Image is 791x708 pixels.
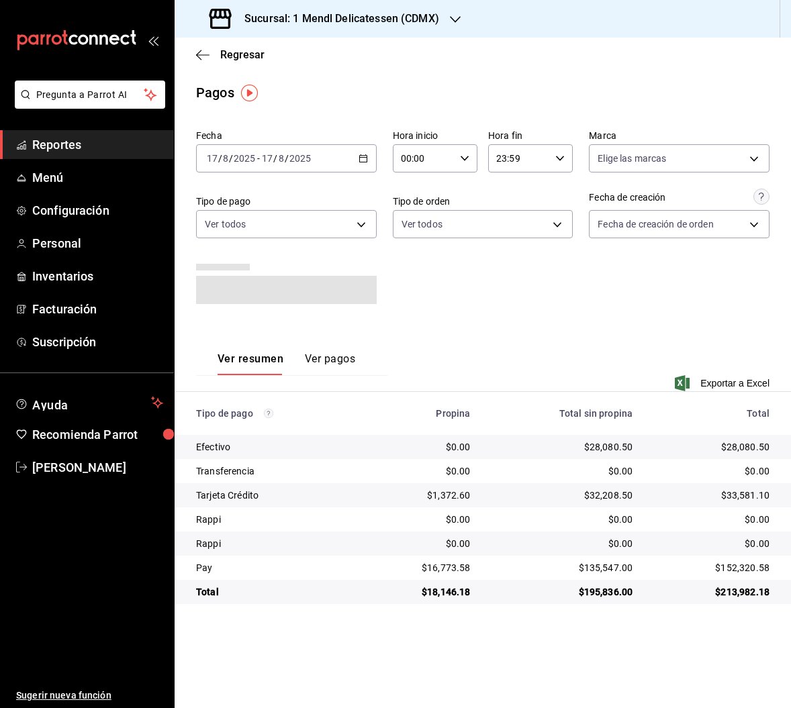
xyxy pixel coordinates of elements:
[372,513,470,526] div: $0.00
[492,537,633,550] div: $0.00
[654,513,770,526] div: $0.00
[196,464,351,478] div: Transferencia
[372,489,470,502] div: $1,372.60
[598,152,666,165] span: Elige las marcas
[492,489,633,502] div: $32,208.50
[257,153,260,164] span: -
[32,300,163,318] span: Facturación
[492,464,633,478] div: $0.00
[261,153,273,164] input: --
[654,561,770,574] div: $152,320.58
[654,537,770,550] div: $0.00
[196,48,265,61] button: Regresar
[654,585,770,599] div: $213,982.18
[32,201,163,219] span: Configuración
[492,440,633,454] div: $28,080.50
[393,197,573,206] label: Tipo de orden
[393,131,477,140] label: Hora inicio
[148,35,158,46] button: open_drawer_menu
[654,464,770,478] div: $0.00
[32,234,163,252] span: Personal
[492,561,633,574] div: $135,547.00
[32,267,163,285] span: Inventarios
[273,153,277,164] span: /
[196,440,351,454] div: Efectivo
[196,83,234,103] div: Pagos
[32,168,163,187] span: Menú
[16,689,163,703] span: Sugerir nueva función
[196,513,351,526] div: Rappi
[654,408,770,419] div: Total
[218,352,283,375] button: Ver resumen
[492,408,633,419] div: Total sin propina
[36,88,144,102] span: Pregunta a Parrot AI
[9,97,165,111] a: Pregunta a Parrot AI
[218,153,222,164] span: /
[32,136,163,154] span: Reportes
[233,153,256,164] input: ----
[678,375,770,391] button: Exportar a Excel
[372,561,470,574] div: $16,773.58
[598,217,713,231] span: Fecha de creación de orden
[196,561,351,574] div: Pay
[32,395,146,411] span: Ayuda
[278,153,285,164] input: --
[589,131,770,140] label: Marca
[372,440,470,454] div: $0.00
[372,408,470,419] div: Propina
[372,537,470,550] div: $0.00
[218,352,355,375] div: navigation tabs
[196,585,351,599] div: Total
[654,489,770,502] div: $33,581.10
[196,537,351,550] div: Rappi
[285,153,289,164] span: /
[241,85,258,101] img: Tooltip marker
[32,458,163,476] span: [PERSON_NAME]
[205,217,246,231] span: Ver todos
[264,409,273,418] svg: Los pagos realizados con Pay y otras terminales son montos brutos.
[229,153,233,164] span: /
[488,131,573,140] label: Hora fin
[196,408,351,419] div: Tipo de pago
[305,352,355,375] button: Ver pagos
[32,425,163,444] span: Recomienda Parrot
[234,11,439,27] h3: Sucursal: 1 Mendl Delicatessen (CDMX)
[15,81,165,109] button: Pregunta a Parrot AI
[196,197,377,206] label: Tipo de pago
[222,153,229,164] input: --
[289,153,312,164] input: ----
[196,131,377,140] label: Fecha
[654,440,770,454] div: $28,080.50
[206,153,218,164] input: --
[196,489,351,502] div: Tarjeta Crédito
[32,333,163,351] span: Suscripción
[372,464,470,478] div: $0.00
[492,585,633,599] div: $195,836.00
[402,217,443,231] span: Ver todos
[589,191,665,205] div: Fecha de creación
[492,513,633,526] div: $0.00
[220,48,265,61] span: Regresar
[372,585,470,599] div: $18,146.18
